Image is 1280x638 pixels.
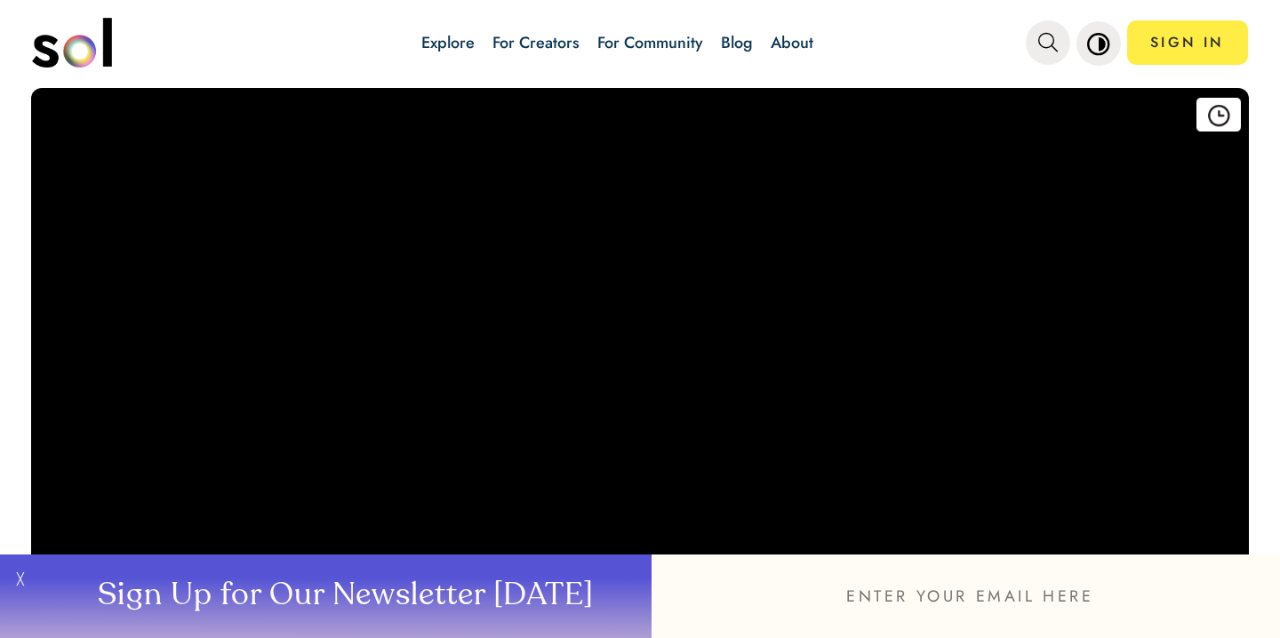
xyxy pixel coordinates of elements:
[597,31,703,54] a: For Community
[721,31,753,54] a: Blog
[36,554,652,638] button: Sign Up for Our Newsletter [DATE]
[1127,20,1248,65] a: SIGN IN
[771,31,813,54] a: About
[32,18,112,68] img: logo
[32,12,1248,74] nav: main navigation
[492,31,580,54] a: For Creators
[652,554,1280,638] input: ENTER YOUR EMAIL HERE
[421,31,475,54] a: Explore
